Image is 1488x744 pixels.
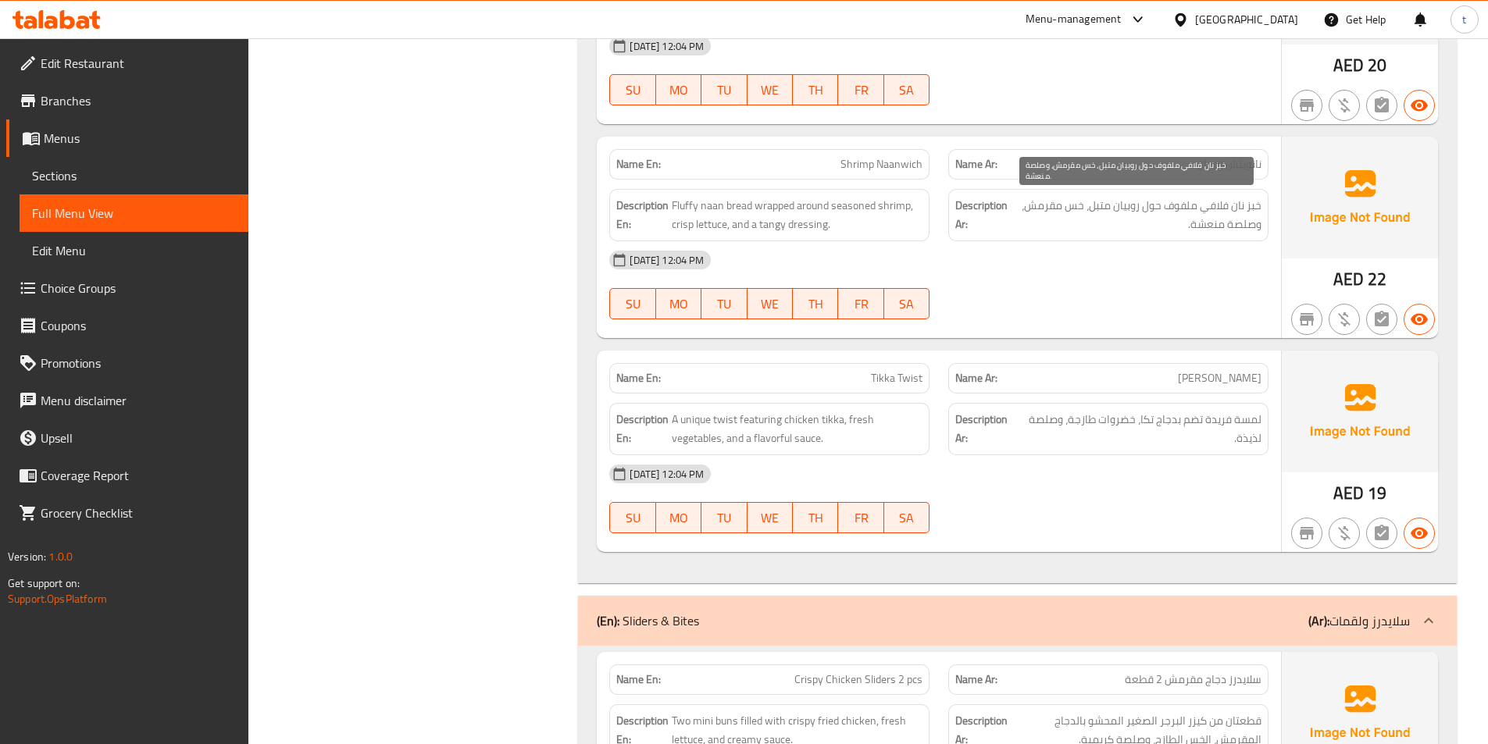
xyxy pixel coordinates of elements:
span: TU [708,507,740,529]
div: [GEOGRAPHIC_DATA] [1195,11,1298,28]
a: Coverage Report [6,457,248,494]
button: WE [748,74,793,105]
a: Upsell [6,419,248,457]
a: Sections [20,157,248,194]
strong: Name Ar: [955,671,997,688]
span: MO [662,293,695,315]
button: MO [656,288,701,319]
span: Menus [44,129,236,148]
p: Sliders & Bites [597,611,699,630]
span: SA [890,79,923,101]
strong: Name En: [616,370,661,386]
button: Purchased item [1329,90,1360,121]
button: SU [609,288,655,319]
p: سلايدرز ولقمات [1308,611,1410,630]
button: Not branch specific item [1291,90,1322,121]
button: TU [701,502,747,533]
a: Support.OpsPlatform [8,589,107,609]
span: Upsell [41,429,236,447]
button: MO [656,74,701,105]
button: TH [793,74,838,105]
span: WE [754,293,787,315]
span: TH [799,507,832,529]
span: لمسة فريدة تضم بدجاج تكا، خضروات طازجة، وصلصة لذيذة. [1020,410,1261,448]
span: Grocery Checklist [41,504,236,522]
span: TU [708,293,740,315]
img: Ae5nvW7+0k+MAAAAAElFTkSuQmCC [1282,351,1438,472]
span: [DATE] 12:04 PM [623,253,710,268]
span: Shrimp Naanwich [840,156,922,173]
span: SA [890,507,923,529]
span: SU [616,507,649,529]
button: FR [838,502,883,533]
span: Coverage Report [41,466,236,485]
button: MO [656,502,701,533]
span: FR [844,79,877,101]
button: Not branch specific item [1291,518,1322,549]
strong: Name Ar: [955,156,997,173]
span: 22 [1368,264,1386,294]
span: [PERSON_NAME] [1178,370,1261,386]
strong: Description En: [616,410,669,448]
span: FR [844,507,877,529]
a: Promotions [6,344,248,382]
button: TH [793,502,838,533]
span: Get support on: [8,573,80,593]
span: SU [616,79,649,101]
span: A unique twist featuring chicken tikka, fresh vegetables, and a flavorful sauce. [672,410,922,448]
span: Coupons [41,316,236,335]
span: سلايدرز دجاج مقرمش 2 قطعة [1125,671,1261,688]
span: AED [1333,50,1364,80]
div: (En): Sliders & Bites(Ar):سلايدرز ولقمات [578,596,1457,646]
span: 1.0.0 [48,546,73,567]
a: Edit Menu [20,232,248,269]
span: TU [708,79,740,101]
button: Available [1404,518,1435,549]
span: Tikka Twist [871,370,922,386]
span: 20 [1368,50,1386,80]
span: WE [754,507,787,529]
span: Choice Groups [41,279,236,297]
button: Available [1404,90,1435,121]
a: Full Menu View [20,194,248,232]
span: Edit Menu [32,241,236,260]
strong: Name En: [616,156,661,173]
button: SU [609,502,655,533]
span: TH [799,293,832,315]
strong: Description Ar: [955,410,1017,448]
a: Edit Restaurant [6,44,248,82]
span: [DATE] 12:04 PM [623,467,710,482]
span: AED [1333,478,1364,508]
button: TU [701,74,747,105]
span: Crispy Chicken Sliders 2 pcs [794,671,922,688]
a: Branches [6,82,248,119]
a: Choice Groups [6,269,248,307]
span: AED [1333,264,1364,294]
a: Menus [6,119,248,157]
button: FR [838,288,883,319]
span: WE [754,79,787,101]
button: Not has choices [1366,518,1397,549]
span: نانويتش روبيان [1197,156,1261,173]
button: Purchased item [1329,518,1360,549]
button: SA [884,502,930,533]
a: Grocery Checklist [6,494,248,532]
span: Version: [8,546,46,567]
a: Menu disclaimer [6,382,248,419]
button: FR [838,74,883,105]
button: Not branch specific item [1291,304,1322,335]
span: [DATE] 12:04 PM [623,39,710,54]
span: Edit Restaurant [41,54,236,73]
span: MO [662,507,695,529]
span: t [1462,11,1466,28]
button: Available [1404,304,1435,335]
span: Menu disclaimer [41,391,236,410]
strong: Name En: [616,671,661,688]
span: خبز نان فلافي ملفوف حول روبيان متبل، خس مقرمش، وصلصة منعشة. [1012,196,1261,234]
span: 19 [1368,478,1386,508]
button: Purchased item [1329,304,1360,335]
span: MO [662,79,695,101]
div: Menu-management [1026,10,1122,29]
b: (Ar): [1308,609,1329,632]
span: Branches [41,91,236,110]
